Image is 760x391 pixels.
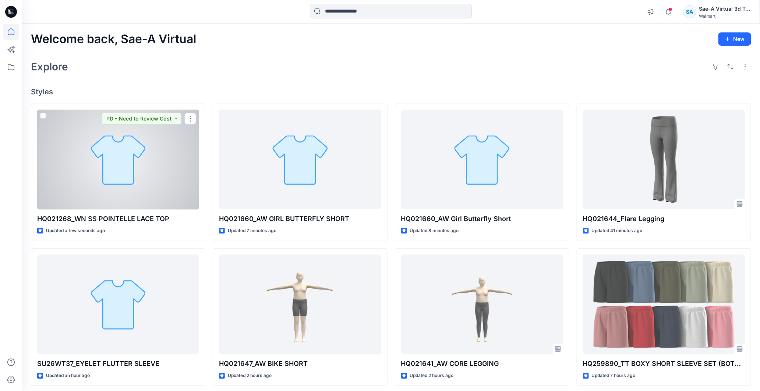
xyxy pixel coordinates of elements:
h2: Explore [31,61,68,73]
p: Updated 2 hours ago [228,372,272,380]
p: HQ021644_Flare Legging [583,214,745,224]
p: HQ021660_AW Girl Butterfly Short [401,214,563,224]
div: SA [683,5,696,18]
p: Updated 2 hours ago [410,372,454,380]
p: Updated 7 minutes ago [228,227,276,235]
a: HQ021660_AW GIRL BUTTERFLY SHORT [219,110,381,210]
a: HQ021660_AW Girl Butterfly Short [401,110,563,210]
div: Sae-A Virtual 3d Team [699,4,751,13]
a: HQ021647_AW BIKE SHORT [219,255,381,355]
p: Updated a few seconds ago [46,227,105,235]
p: Updated 41 minutes ago [592,227,643,235]
h2: Welcome back, Sae-A Virtual [31,32,196,46]
p: Updated 8 minutes ago [410,227,459,235]
h4: Styles [31,87,751,96]
p: Updated 7 hours ago [592,372,636,380]
button: New [718,32,751,46]
div: Walmart [699,13,751,19]
p: SU26WT37_EYELET FLUTTER SLEEVE [37,359,199,369]
a: HQ021641_AW CORE LEGGING [401,255,563,355]
p: Updated an hour ago [46,372,90,380]
a: HQ021644_Flare Legging [583,110,745,210]
p: HQ021268_WN SS POINTELLE LACE TOP [37,214,199,224]
a: SU26WT37_EYELET FLUTTER SLEEVE [37,255,199,355]
a: HQ021268_WN SS POINTELLE LACE TOP [37,110,199,210]
a: HQ259890_TT BOXY SHORT SLEEVE SET (BOTTOM) [583,255,745,355]
p: HQ259890_TT BOXY SHORT SLEEVE SET (BOTTOM) [583,359,745,369]
p: HQ021647_AW BIKE SHORT [219,359,381,369]
p: HQ021641_AW CORE LEGGING [401,359,563,369]
p: HQ021660_AW GIRL BUTTERFLY SHORT [219,214,381,224]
